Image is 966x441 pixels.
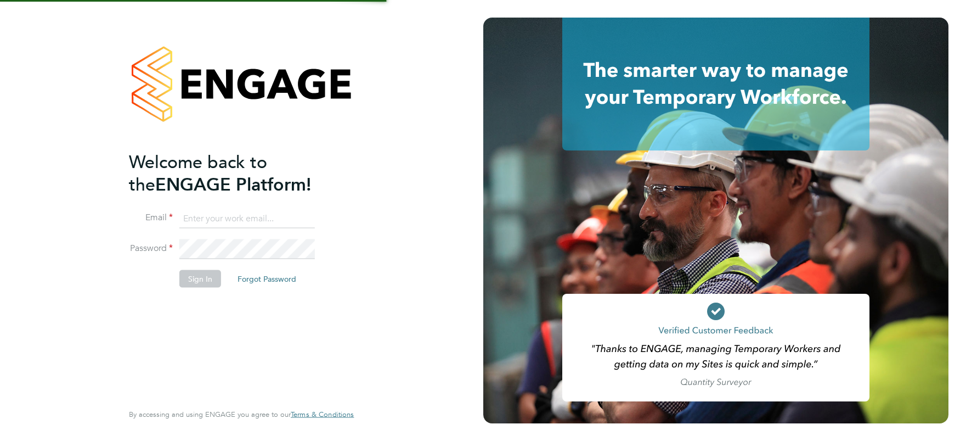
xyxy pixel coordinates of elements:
[129,243,173,254] label: Password
[291,410,354,419] span: Terms & Conditions
[179,270,221,288] button: Sign In
[129,212,173,224] label: Email
[179,209,315,228] input: Enter your work email...
[129,150,343,196] h2: ENGAGE Platform!
[291,410,354,419] a: Terms & Conditions
[129,151,267,195] span: Welcome back to the
[229,270,305,288] button: Forgot Password
[129,410,354,419] span: By accessing and using ENGAGE you agree to our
